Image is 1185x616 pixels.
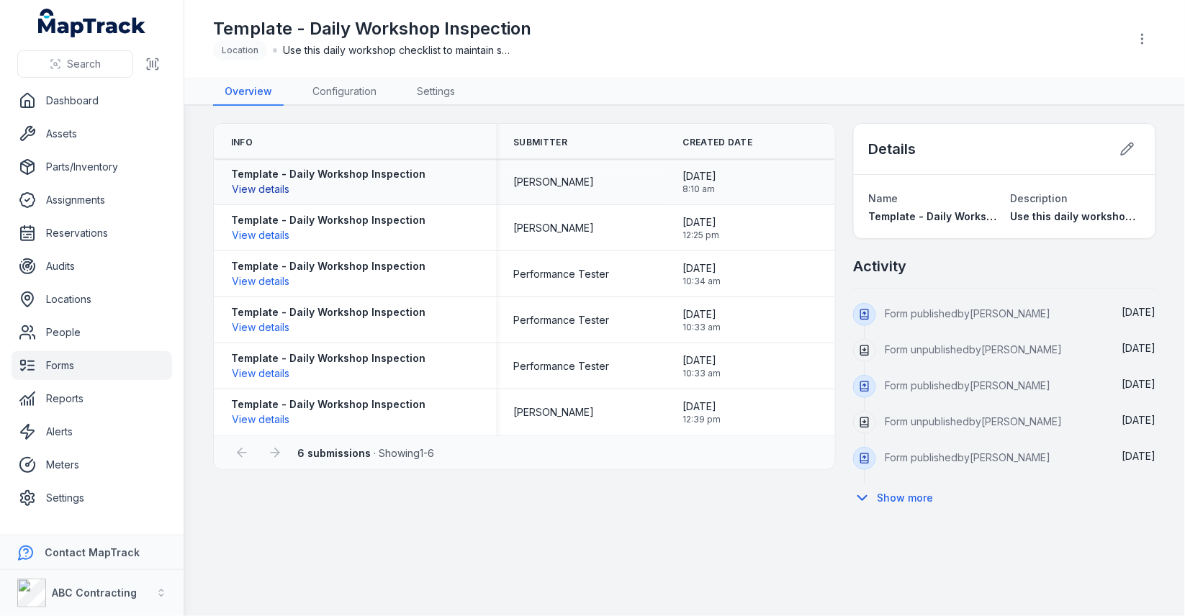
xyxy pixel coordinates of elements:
a: Assets [12,119,172,148]
a: MapTrack [38,9,146,37]
h2: Activity [853,256,906,276]
time: 29/05/2025, 4:01:10 pm [1122,450,1156,462]
span: [DATE] [1122,306,1156,318]
a: Meters [12,450,172,479]
span: Template - Daily Workshop Inspection [868,210,1063,222]
time: 22/08/2025, 7:05:35 am [1122,306,1156,318]
a: Settings [405,78,467,106]
a: Dashboard [12,86,172,115]
strong: Template - Daily Workshop Inspection [231,305,425,320]
time: 12/06/2025, 12:38:03 pm [1122,378,1156,390]
time: 03/10/2025, 8:10:00 am [683,169,717,195]
span: 12:39 pm [683,414,721,425]
time: 22/07/2025, 10:33:17 am [683,353,721,379]
time: 22/07/2025, 10:34:08 am [683,261,721,287]
span: Name [868,192,898,204]
strong: Template - Daily Workshop Inspection [231,351,425,366]
button: View details [231,320,290,335]
span: 8:10 am [683,184,717,195]
span: [DATE] [683,399,721,414]
span: [DATE] [683,215,720,230]
span: [DATE] [683,169,717,184]
strong: Template - Daily Workshop Inspection [231,397,425,412]
time: 22/08/2025, 7:05:33 am [1122,342,1156,354]
span: Use this daily workshop checklist to maintain safety standard in the work zones at site. [283,43,513,58]
a: People [12,318,172,347]
span: Created Date [683,137,753,148]
span: [DATE] [1122,414,1156,426]
h1: Template - Daily Workshop Inspection [213,17,531,40]
span: 12:25 pm [683,230,720,241]
button: Search [17,50,133,78]
a: Forms [12,351,172,380]
span: Form published by [PERSON_NAME] [885,379,1050,391]
span: [DATE] [683,353,721,368]
button: View details [231,273,290,289]
h2: Details [868,139,916,159]
span: Search [67,57,101,71]
a: Assignments [12,186,172,214]
span: Form unpublished by [PERSON_NAME] [885,415,1062,427]
a: Overview [213,78,284,106]
div: Location [213,40,267,60]
strong: ABC Contracting [52,586,137,599]
span: · Showing 1 - 6 [297,447,434,459]
span: [DATE] [1122,378,1156,390]
time: 22/07/2025, 10:33:17 am [683,307,721,333]
span: [DATE] [1122,342,1156,354]
a: Locations [12,285,172,314]
button: View details [231,366,290,381]
span: Performance Tester [513,359,609,373]
a: Audits [12,252,172,281]
time: 12/06/2025, 12:39:40 pm [683,399,721,425]
button: View details [231,181,290,197]
span: 10:34 am [683,276,721,287]
span: Info [231,137,253,148]
strong: Template - Daily Workshop Inspection [231,213,425,227]
span: [DATE] [1122,450,1156,462]
button: View details [231,412,290,427]
a: Reservations [12,219,172,248]
strong: Contact MapTrack [45,546,140,558]
span: Submitter [513,137,567,148]
span: [DATE] [683,307,721,322]
strong: Template - Daily Workshop Inspection [231,259,425,273]
a: Reports [12,384,172,413]
time: 30/05/2025, 2:23:46 pm [1122,414,1156,426]
button: Show more [853,483,942,513]
span: Description [1011,192,1068,204]
time: 19/09/2025, 12:25:15 pm [683,215,720,241]
span: Form published by [PERSON_NAME] [885,451,1050,463]
span: Form published by [PERSON_NAME] [885,307,1050,320]
span: [PERSON_NAME] [513,405,594,420]
span: [PERSON_NAME] [513,175,594,189]
a: Parts/Inventory [12,153,172,181]
span: Form unpublished by [PERSON_NAME] [885,343,1062,355]
span: [PERSON_NAME] [513,221,594,235]
strong: Template - Daily Workshop Inspection [231,167,425,181]
button: View details [231,227,290,243]
a: Settings [12,484,172,512]
strong: 6 submissions [297,447,371,459]
a: Configuration [301,78,388,106]
span: [DATE] [683,261,721,276]
span: Performance Tester [513,313,609,327]
span: 10:33 am [683,322,721,333]
span: Performance Tester [513,267,609,281]
a: Alerts [12,417,172,446]
span: 10:33 am [683,368,721,379]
